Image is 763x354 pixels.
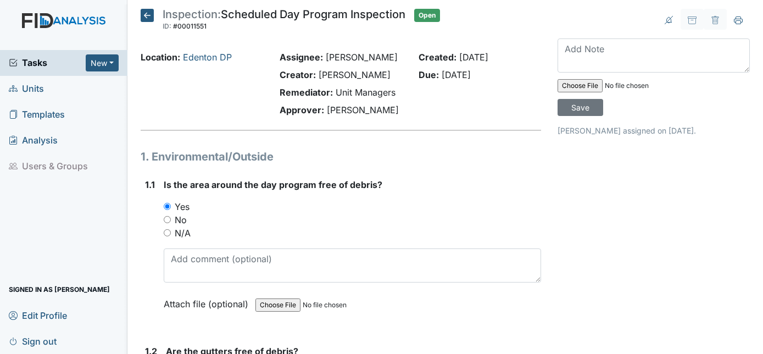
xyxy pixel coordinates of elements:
p: [PERSON_NAME] assigned on [DATE]. [558,125,750,136]
input: No [164,216,171,223]
label: N/A [175,226,191,240]
strong: Approver: [280,104,324,115]
span: #00011551 [173,22,207,30]
span: Templates [9,106,65,123]
strong: Remediator: [280,87,333,98]
strong: Due: [419,69,439,80]
strong: Location: [141,52,180,63]
span: Inspection: [163,8,221,21]
h1: 1. Environmental/Outside [141,148,542,165]
strong: Creator: [280,69,316,80]
label: Attach file (optional) [164,291,253,311]
strong: Created: [419,52,456,63]
a: Edenton DP [183,52,232,63]
span: Analysis [9,132,58,149]
span: [PERSON_NAME] [319,69,391,80]
strong: Assignee: [280,52,323,63]
span: [DATE] [442,69,471,80]
label: 1.1 [145,178,155,191]
span: Unit Managers [336,87,396,98]
span: Open [414,9,440,22]
label: Yes [175,200,190,213]
span: [PERSON_NAME] [327,104,399,115]
span: Edit Profile [9,307,67,324]
span: [PERSON_NAME] [326,52,398,63]
button: New [86,54,119,71]
input: Save [558,99,603,116]
span: ID: [163,22,171,30]
span: [DATE] [459,52,488,63]
span: Signed in as [PERSON_NAME] [9,281,110,298]
div: Scheduled Day Program Inspection [163,9,405,33]
span: Units [9,80,44,97]
a: Tasks [9,56,86,69]
input: N/A [164,229,171,236]
span: Sign out [9,333,57,350]
label: No [175,213,187,226]
input: Yes [164,203,171,210]
span: Is the area around the day program free of debris? [164,179,382,190]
